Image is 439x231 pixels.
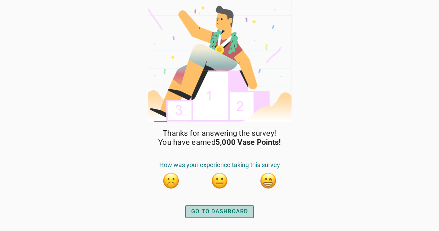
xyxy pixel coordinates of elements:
div: GO TO DASHBOARD [191,207,248,216]
div: How was your experience taking this survey [147,161,293,172]
span: Thanks for answering the survey! [163,129,276,138]
span: You have earned [158,138,281,147]
strong: 5,000 Vase Points! [216,138,281,147]
button: GO TO DASHBOARD [185,205,254,218]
